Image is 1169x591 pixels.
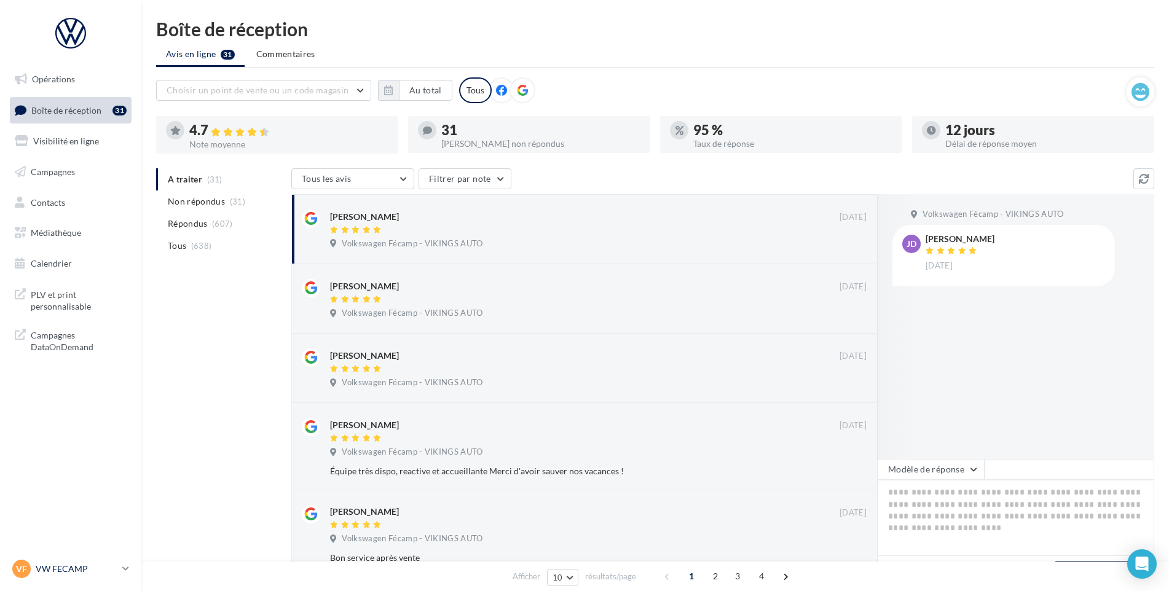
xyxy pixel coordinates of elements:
[168,195,225,208] span: Non répondus
[330,211,399,223] div: [PERSON_NAME]
[302,173,352,184] span: Tous les avis
[330,350,399,362] div: [PERSON_NAME]
[7,159,134,185] a: Campagnes
[330,506,399,518] div: [PERSON_NAME]
[168,240,186,252] span: Tous
[840,420,867,431] span: [DATE]
[706,566,725,586] span: 2
[926,260,953,272] span: [DATE]
[441,123,640,137] div: 31
[752,566,771,586] span: 4
[907,238,916,250] span: JD
[547,569,578,586] button: 10
[441,139,640,148] div: [PERSON_NAME] non répondus
[36,563,117,575] p: VW FECAMP
[156,80,371,101] button: Choisir un point de vente ou un code magasin
[378,80,452,101] button: Au total
[31,286,127,313] span: PLV et print personnalisable
[342,308,482,319] span: Volkswagen Fécamp - VIKINGS AUTO
[840,351,867,362] span: [DATE]
[1127,549,1157,579] div: Open Intercom Messenger
[33,136,99,146] span: Visibilité en ligne
[191,241,212,251] span: (638)
[168,217,208,230] span: Répondus
[840,212,867,223] span: [DATE]
[342,533,482,544] span: Volkswagen Fécamp - VIKINGS AUTO
[7,190,134,216] a: Contacts
[342,238,482,249] span: Volkswagen Fécamp - VIKINGS AUTO
[7,281,134,318] a: PLV et print personnalisable
[10,557,132,581] a: VF VW FECAMP
[230,197,245,206] span: (31)
[728,566,747,586] span: 3
[16,563,27,575] span: VF
[513,571,540,582] span: Afficher
[7,322,134,358] a: Campagnes DataOnDemand
[7,220,134,246] a: Médiathèque
[31,258,72,268] span: Calendrier
[7,251,134,276] a: Calendrier
[945,123,1144,137] div: 12 jours
[7,66,134,92] a: Opérations
[878,459,985,480] button: Modèle de réponse
[7,97,134,123] a: Boîte de réception31
[291,168,414,189] button: Tous les avis
[945,139,1144,148] div: Délai de réponse moyen
[7,128,134,154] a: Visibilité en ligne
[167,85,348,95] span: Choisir un point de vente ou un code magasin
[693,139,892,148] div: Taux de réponse
[31,166,75,177] span: Campagnes
[189,140,388,149] div: Note moyenne
[31,227,81,238] span: Médiathèque
[31,327,127,353] span: Campagnes DataOnDemand
[342,377,482,388] span: Volkswagen Fécamp - VIKINGS AUTO
[682,566,701,586] span: 1
[459,77,492,103] div: Tous
[156,20,1154,38] div: Boîte de réception
[399,80,452,101] button: Au total
[212,219,233,229] span: (607)
[553,573,563,582] span: 10
[923,209,1063,220] span: Volkswagen Fécamp - VIKINGS AUTO
[693,123,892,137] div: 95 %
[330,419,399,431] div: [PERSON_NAME]
[32,74,75,84] span: Opérations
[330,465,787,477] div: Équipe très dispo, reactive et accueillante Merci d'avoir sauver nos vacances !
[256,48,315,60] span: Commentaires
[419,168,511,189] button: Filtrer par note
[330,280,399,292] div: [PERSON_NAME]
[840,281,867,292] span: [DATE]
[840,507,867,519] span: [DATE]
[342,447,482,458] span: Volkswagen Fécamp - VIKINGS AUTO
[112,106,127,115] div: 31
[926,235,994,243] div: [PERSON_NAME]
[585,571,636,582] span: résultats/page
[31,197,65,207] span: Contacts
[330,552,787,564] div: Bon service après vente
[31,104,101,115] span: Boîte de réception
[189,123,388,138] div: 4.7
